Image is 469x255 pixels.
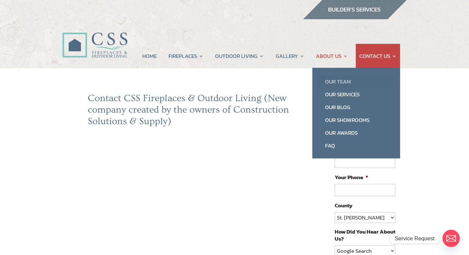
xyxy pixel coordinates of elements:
[335,174,368,181] label: Your Phone
[62,15,127,61] img: CSS Fireplaces & Outdoor Living (Formerly Construction Solutions & Supply)- Jacksonville Ormond B...
[316,44,348,68] a: ABOUT US
[319,75,394,88] a: Our Team
[443,230,460,247] a: Email
[359,44,397,68] a: CONTACT US
[319,101,394,114] a: Our Blog
[88,92,293,130] h2: Contact CSS Fireplaces & Outdoor Living (New company created by the owners of Construction Soluti...
[319,88,394,101] a: Our Services
[319,126,394,139] a: Our Awards
[168,44,204,68] a: FIREPLACES
[303,13,407,21] a: builder services construction supply
[335,228,395,242] label: How Did You Hear About Us?
[319,139,394,152] a: FAQ
[276,44,304,68] a: GALLERY
[335,202,353,209] label: County
[215,44,264,68] a: OUTDOOR LIVING
[319,114,394,126] a: Our Showrooms
[142,44,157,68] a: HOME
